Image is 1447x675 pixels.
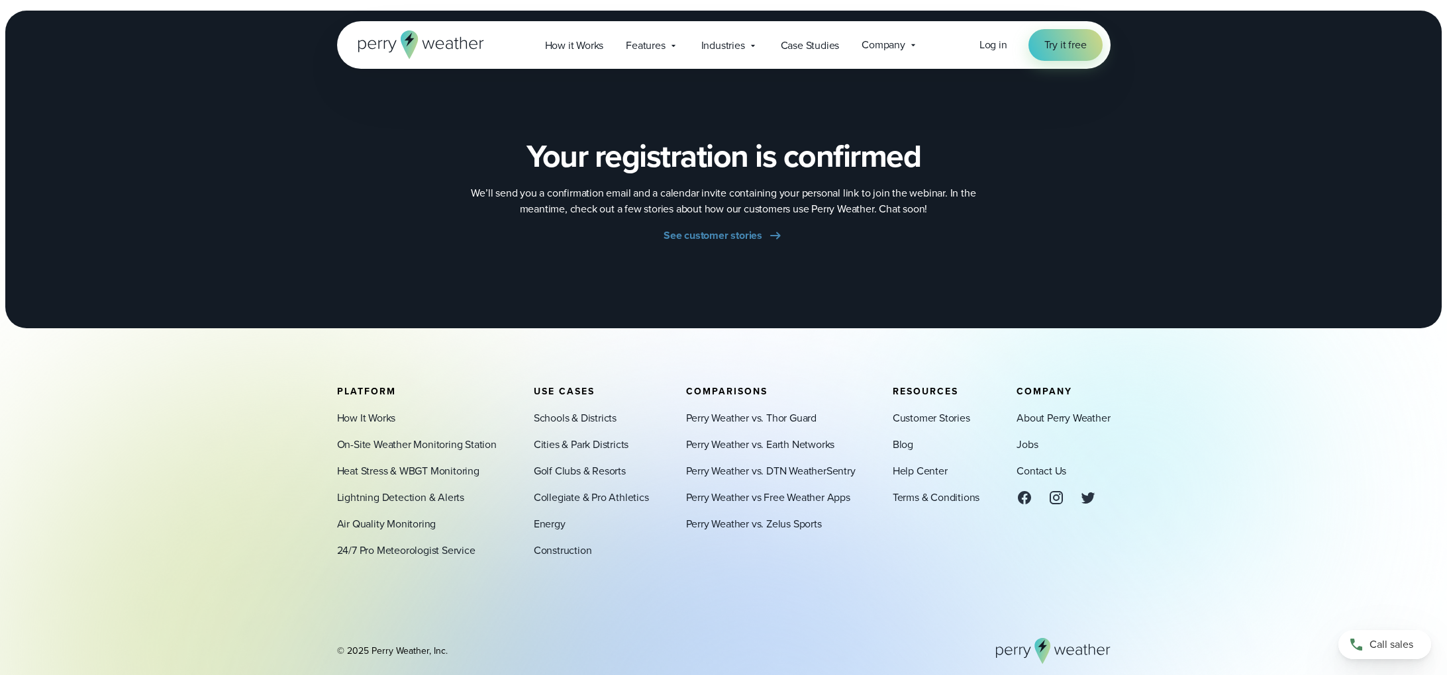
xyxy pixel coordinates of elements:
[545,38,604,54] span: How it Works
[337,384,396,398] span: Platform
[686,384,768,398] span: Comparisons
[534,410,617,426] a: Schools & Districts
[1028,29,1103,61] a: Try it free
[534,516,566,532] a: Energy
[337,463,479,479] a: Heat Stress & WBGT Monitoring
[534,490,649,506] a: Collegiate & Pro Athletics
[337,410,396,426] a: How It Works
[526,138,921,175] h2: Your registration is confirmed
[686,516,822,532] a: Perry Weather vs. Zelus Sports
[701,38,745,54] span: Industries
[1017,437,1038,453] a: Jobs
[337,543,475,559] a: 24/7 Pro Meteorologist Service
[893,384,958,398] span: Resources
[534,32,615,59] a: How it Works
[979,37,1007,52] span: Log in
[1017,384,1072,398] span: Company
[664,228,762,244] span: See customer stories
[1044,37,1087,53] span: Try it free
[686,490,850,506] a: Perry Weather vs Free Weather Apps
[626,38,665,54] span: Features
[686,463,856,479] a: Perry Weather vs. DTN WeatherSentry
[534,463,626,479] a: Golf Clubs & Resorts
[337,516,436,532] a: Air Quality Monitoring
[893,463,948,479] a: Help Center
[1017,463,1066,479] a: Contact Us
[979,37,1007,53] a: Log in
[1338,630,1431,659] a: Call sales
[770,32,851,59] a: Case Studies
[686,410,817,426] a: Perry Weather vs. Thor Guard
[534,437,628,453] a: Cities & Park Districts
[534,543,592,559] a: Construction
[893,437,913,453] a: Blog
[1017,410,1110,426] a: About Perry Weather
[337,437,497,453] a: On-Site Weather Monitoring Station
[459,185,989,217] p: We’ll send you a confirmation email and a calendar invite containing your personal link to join t...
[893,490,979,506] a: Terms & Conditions
[337,645,448,658] div: © 2025 Perry Weather, Inc.
[686,437,835,453] a: Perry Weather vs. Earth Networks
[1370,637,1413,652] span: Call sales
[862,37,905,53] span: Company
[534,384,595,398] span: Use Cases
[893,410,970,426] a: Customer Stories
[664,228,783,244] a: See customer stories
[781,38,840,54] span: Case Studies
[337,490,464,506] a: Lightning Detection & Alerts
